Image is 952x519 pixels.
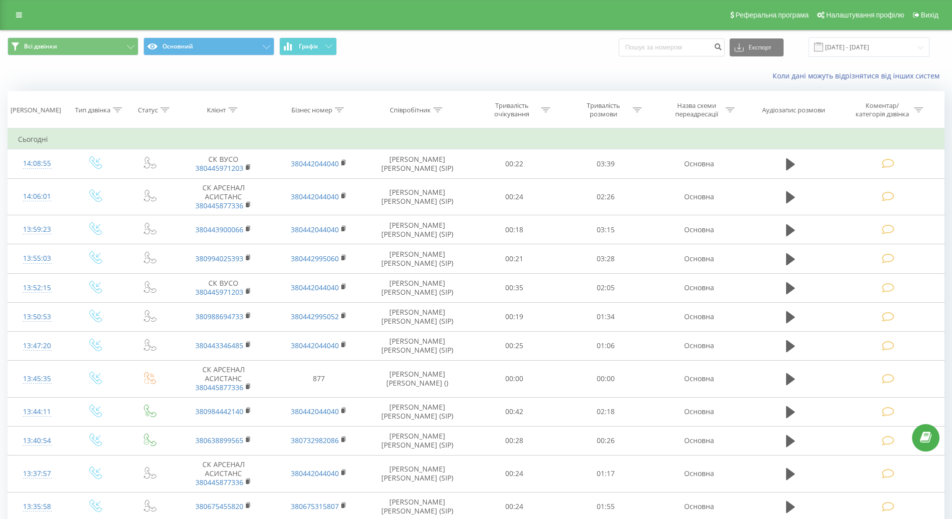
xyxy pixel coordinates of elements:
a: 380984442140 [195,407,243,416]
td: СК АРСЕНАЛ АСИСТАНС [176,361,271,398]
td: Основна [651,426,746,455]
td: 03:15 [560,215,652,244]
a: 380445877336 [195,201,243,210]
td: 00:22 [469,149,560,178]
a: 380445877336 [195,383,243,392]
a: 380442044040 [291,469,339,478]
div: Бізнес номер [291,106,332,114]
td: Сьогодні [8,129,945,149]
td: СК АРСЕНАЛ АСИСТАНС [176,456,271,493]
span: Вихід [921,11,939,19]
td: [PERSON_NAME] [PERSON_NAME] (SIP) [366,302,469,331]
td: 01:17 [560,456,652,493]
td: СК ВУСО [176,149,271,178]
a: 380445877336 [195,478,243,487]
td: 00:00 [469,361,560,398]
td: [PERSON_NAME] [PERSON_NAME] (SIP) [366,215,469,244]
button: Всі дзвінки [7,37,138,55]
td: Основна [651,397,746,426]
td: 03:28 [560,244,652,273]
td: 00:21 [469,244,560,273]
td: Основна [651,361,746,398]
td: 00:26 [560,426,652,455]
td: 01:06 [560,331,652,360]
div: 14:06:01 [18,187,56,206]
td: Основна [651,302,746,331]
td: 00:42 [469,397,560,426]
button: Основний [143,37,274,55]
a: 380675455820 [195,502,243,511]
a: 380443346485 [195,341,243,350]
td: Основна [651,273,746,302]
a: 380445971203 [195,287,243,297]
div: 13:37:57 [18,464,56,484]
div: Назва схеми переадресації [670,101,723,118]
td: 00:24 [469,456,560,493]
td: 00:35 [469,273,560,302]
div: 13:35:58 [18,497,56,517]
a: 380442044040 [291,341,339,350]
div: Статус [138,106,158,114]
td: 01:34 [560,302,652,331]
div: 13:50:53 [18,307,56,327]
a: 380994025393 [195,254,243,263]
a: 380443900066 [195,225,243,234]
td: Основна [651,178,746,215]
div: 13:59:23 [18,220,56,239]
td: 00:19 [469,302,560,331]
td: [PERSON_NAME] [PERSON_NAME] (SIP) [366,244,469,273]
div: 14:08:55 [18,154,56,173]
td: 02:05 [560,273,652,302]
div: [PERSON_NAME] [10,106,61,114]
a: 380442995052 [291,312,339,321]
a: 380442044040 [291,192,339,201]
a: 380638899565 [195,436,243,445]
a: 380988694733 [195,312,243,321]
a: 380442044040 [291,225,339,234]
td: [PERSON_NAME] [PERSON_NAME] (SIP) [366,178,469,215]
td: 00:24 [469,178,560,215]
div: Клієнт [207,106,226,114]
td: Основна [651,244,746,273]
a: 380442044040 [291,283,339,292]
div: 13:45:35 [18,369,56,389]
a: 380442995060 [291,254,339,263]
a: Коли дані можуть відрізнятися вiд інших систем [773,71,945,80]
span: Налаштування профілю [826,11,904,19]
button: Експорт [730,38,784,56]
td: 00:00 [560,361,652,398]
td: [PERSON_NAME] [PERSON_NAME] (SIP) [366,456,469,493]
div: 13:40:54 [18,431,56,451]
td: Основна [651,149,746,178]
div: 13:47:20 [18,336,56,356]
span: Реферальна програма [736,11,809,19]
td: [PERSON_NAME] [PERSON_NAME] (SIP) [366,273,469,302]
div: Коментар/категорія дзвінка [853,101,912,118]
span: Графік [299,43,318,50]
div: Співробітник [390,106,431,114]
a: 380445971203 [195,163,243,173]
td: 877 [271,361,366,398]
input: Пошук за номером [619,38,725,56]
button: Графік [279,37,337,55]
div: 13:55:03 [18,249,56,268]
div: 13:44:11 [18,402,56,422]
td: [PERSON_NAME] [PERSON_NAME] (SIP) [366,397,469,426]
a: 380675315807 [291,502,339,511]
div: Тривалість розмови [577,101,630,118]
td: 02:18 [560,397,652,426]
td: СК ВУСО [176,273,271,302]
td: 03:39 [560,149,652,178]
td: [PERSON_NAME] [PERSON_NAME] (SIP) [366,149,469,178]
td: 00:28 [469,426,560,455]
a: 380442044040 [291,407,339,416]
td: [PERSON_NAME] [PERSON_NAME] () [366,361,469,398]
td: Основна [651,456,746,493]
td: 00:25 [469,331,560,360]
a: 380442044040 [291,159,339,168]
td: 02:26 [560,178,652,215]
div: Тип дзвінка [75,106,110,114]
span: Всі дзвінки [24,42,57,50]
div: 13:52:15 [18,278,56,298]
td: Основна [651,331,746,360]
